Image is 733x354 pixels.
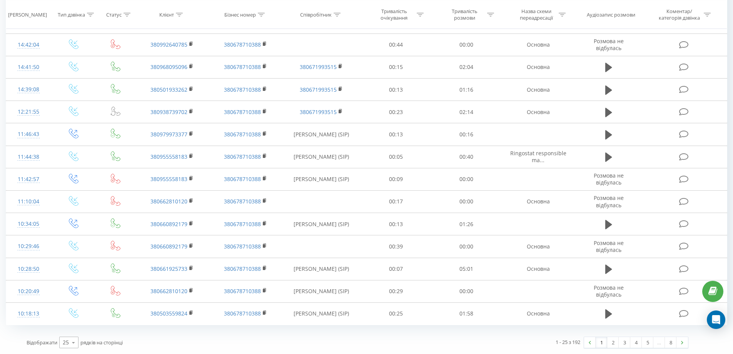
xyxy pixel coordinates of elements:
[607,337,619,348] a: 2
[14,37,43,52] div: 14:42:04
[14,216,43,232] div: 10:34:05
[282,213,361,235] td: [PERSON_NAME] (SIP)
[431,146,502,168] td: 00:40
[58,11,85,18] div: Тип дзвінка
[14,172,43,187] div: 11:42:57
[361,123,431,146] td: 00:13
[300,108,337,116] a: 380671993515
[14,194,43,209] div: 11:10:04
[106,11,122,18] div: Статус
[431,258,502,280] td: 05:01
[14,60,43,75] div: 14:41:50
[431,79,502,101] td: 01:16
[224,287,261,295] a: 380678710388
[224,175,261,183] a: 380678710388
[361,280,431,302] td: 00:29
[300,86,337,93] a: 380671993515
[224,11,256,18] div: Бізнес номер
[619,337,630,348] a: 3
[556,338,580,346] div: 1 - 25 з 192
[224,265,261,272] a: 380678710388
[14,104,43,119] div: 12:21:55
[224,131,261,138] a: 380678710388
[431,123,502,146] td: 00:16
[431,190,502,213] td: 00:00
[431,302,502,325] td: 01:58
[630,337,642,348] a: 4
[444,8,485,21] div: Тривалість розмови
[587,11,635,18] div: Аудіозапис розмови
[501,101,574,123] td: Основна
[282,146,361,168] td: [PERSON_NAME] (SIP)
[14,82,43,97] div: 14:39:08
[14,149,43,164] div: 11:44:38
[282,123,361,146] td: [PERSON_NAME] (SIP)
[150,63,187,70] a: 380968095096
[224,86,261,93] a: 380678710388
[27,339,57,346] span: Відображати
[14,306,43,321] div: 10:18:13
[431,34,502,56] td: 00:00
[657,8,702,21] div: Коментар/категорія дзвінка
[596,337,607,348] a: 1
[14,284,43,299] div: 10:20:49
[282,302,361,325] td: [PERSON_NAME] (SIP)
[665,337,676,348] a: 8
[150,108,187,116] a: 380938739702
[361,235,431,258] td: 00:39
[374,8,415,21] div: Тривалість очікування
[361,56,431,78] td: 00:15
[80,339,123,346] span: рядків на сторінці
[150,310,187,317] a: 380503559824
[282,280,361,302] td: [PERSON_NAME] (SIP)
[150,41,187,48] a: 380992640785
[431,235,502,258] td: 00:00
[501,56,574,78] td: Основна
[224,198,261,205] a: 380678710388
[361,146,431,168] td: 00:05
[224,153,261,160] a: 380678710388
[14,262,43,277] div: 10:28:50
[431,101,502,123] td: 02:14
[501,190,574,213] td: Основна
[501,302,574,325] td: Основна
[150,265,187,272] a: 380661925733
[224,63,261,70] a: 380678710388
[14,127,43,142] div: 11:46:43
[361,101,431,123] td: 00:23
[224,108,261,116] a: 380678710388
[510,149,566,164] span: Ringostat responsible ma...
[501,79,574,101] td: Основна
[150,153,187,160] a: 380955558183
[150,198,187,205] a: 380662810120
[224,310,261,317] a: 380678710388
[159,11,174,18] div: Клієнт
[594,284,624,298] span: Розмова не відбулась
[431,213,502,235] td: 01:26
[642,337,653,348] a: 5
[282,258,361,280] td: [PERSON_NAME] (SIP)
[150,175,187,183] a: 380955558183
[501,235,574,258] td: Основна
[224,243,261,250] a: 380678710388
[431,168,502,190] td: 00:00
[361,302,431,325] td: 00:25
[501,258,574,280] td: Основна
[300,63,337,70] a: 380671993515
[150,287,187,295] a: 380662810120
[224,41,261,48] a: 380678710388
[594,239,624,253] span: Розмова не відбулась
[361,79,431,101] td: 00:13
[300,11,332,18] div: Співробітник
[282,168,361,190] td: [PERSON_NAME] (SIP)
[150,131,187,138] a: 380979973377
[361,190,431,213] td: 00:17
[150,220,187,228] a: 380660892179
[150,86,187,93] a: 380501933262
[361,258,431,280] td: 00:07
[361,168,431,190] td: 00:09
[431,56,502,78] td: 02:04
[594,37,624,52] span: Розмова не відбулась
[361,34,431,56] td: 00:44
[14,239,43,254] div: 10:29:46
